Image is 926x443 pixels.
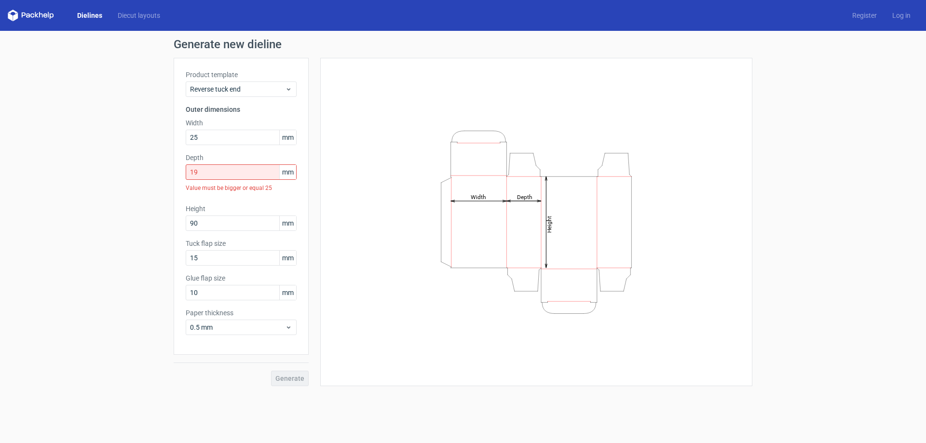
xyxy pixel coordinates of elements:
[186,308,297,318] label: Paper thickness
[517,193,532,200] tspan: Depth
[186,180,297,196] div: Value must be bigger or equal 25
[279,130,296,145] span: mm
[186,153,297,162] label: Depth
[110,11,168,20] a: Diecut layouts
[186,239,297,248] label: Tuck flap size
[190,322,285,332] span: 0.5 mm
[546,215,553,232] tspan: Height
[186,118,297,128] label: Width
[186,204,297,214] label: Height
[471,193,486,200] tspan: Width
[190,84,285,94] span: Reverse tuck end
[844,11,885,20] a: Register
[279,165,296,179] span: mm
[279,285,296,300] span: mm
[186,70,297,80] label: Product template
[174,39,752,50] h1: Generate new dieline
[186,273,297,283] label: Glue flap size
[279,216,296,230] span: mm
[69,11,110,20] a: Dielines
[186,105,297,114] h3: Outer dimensions
[885,11,918,20] a: Log in
[279,251,296,265] span: mm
